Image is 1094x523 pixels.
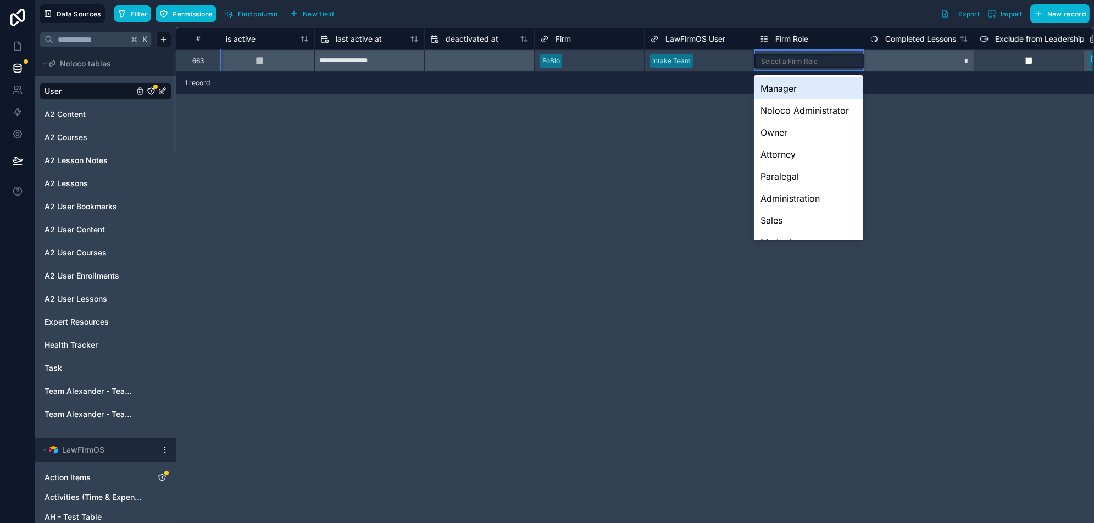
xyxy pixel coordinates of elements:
div: A2 User Enrollments [40,267,171,285]
span: LawFirmOS User [665,34,725,44]
span: Firm Role [775,34,808,44]
button: New field [286,5,338,22]
button: Import [984,4,1026,23]
div: Owner [754,121,863,143]
div: Team Alexander - Teacher Submissions [40,382,171,400]
a: AH - Test Table [45,511,145,522]
button: Find column [221,5,281,22]
span: K [141,36,149,43]
a: A2 User Lessons [45,293,134,304]
a: New record [1026,4,1090,23]
span: A2 User Lessons [45,293,107,304]
span: last active at [336,34,382,44]
div: # [185,35,212,43]
div: A2 User Content [40,221,171,238]
span: Noloco tables [60,58,111,69]
span: A2 User Enrollments [45,270,119,281]
div: Noloco Administrator [754,99,863,121]
a: Permissions [156,5,220,22]
span: Data Sources [57,10,101,18]
div: 663 [192,57,204,65]
span: AH - Test Table [45,511,102,522]
div: A2 Lessons [40,175,171,192]
a: Expert Resources [45,316,134,327]
span: A2 User Bookmarks [45,201,117,212]
a: A2 Lessons [45,178,134,189]
span: A2 Courses [45,132,87,143]
span: Health Tracker [45,340,98,350]
span: Export [958,10,980,18]
span: Find column [238,10,277,18]
div: Marketing [754,231,863,253]
span: Task [45,363,62,374]
span: New record [1047,10,1086,18]
span: Completed Lessons [885,34,956,44]
a: A2 User Courses [45,247,134,258]
button: Noloco tables [40,56,165,71]
div: Action Items [40,469,171,486]
a: Team Alexander - Teachers [45,409,134,420]
img: Airtable Logo [49,446,58,454]
span: User [45,86,62,97]
span: is active [226,34,256,44]
span: A2 User Courses [45,247,107,258]
div: Intake Team [652,56,691,66]
button: Filter [114,5,152,22]
span: LawFirmOS [62,444,104,455]
button: New record [1030,4,1090,23]
div: Paralegal [754,165,863,187]
div: Manager [754,77,863,99]
span: Permissions [173,10,212,18]
div: Health Tracker [40,336,171,354]
span: A2 User Content [45,224,105,235]
div: FoBlo [542,56,560,66]
a: Task [45,363,134,374]
a: A2 User Bookmarks [45,201,134,212]
a: A2 Courses [45,132,134,143]
button: Data Sources [40,4,105,23]
div: A2 Content [40,105,171,123]
a: A2 User Content [45,224,134,235]
div: Activities (Time & Expenses) [40,488,171,506]
span: A2 Content [45,109,86,120]
span: A2 Lesson Notes [45,155,108,166]
span: Expert Resources [45,316,109,327]
div: A2 Lesson Notes [40,152,171,169]
span: A2 Lessons [45,178,88,189]
span: Firm [556,34,571,44]
div: A2 User Courses [40,244,171,261]
span: New field [303,10,334,18]
div: Team Alexander - Teachers [40,405,171,423]
span: Action Items [45,472,91,483]
a: Action Items [45,472,145,483]
div: Expert Resources [40,313,171,331]
a: Team Alexander - Teacher Submissions [45,386,134,397]
span: 1 record [185,79,210,87]
button: Permissions [156,5,216,22]
span: deactivated at [446,34,498,44]
div: Administration [754,187,863,209]
div: A2 User Lessons [40,290,171,308]
button: Export [937,4,984,23]
span: Filter [131,10,148,18]
div: Task [40,359,171,377]
div: A2 Courses [40,129,171,146]
a: User [45,86,134,97]
a: Health Tracker [45,340,134,350]
div: Sales [754,209,863,231]
div: Select a Firm Role [761,57,818,66]
a: A2 User Enrollments [45,270,134,281]
a: Activities (Time & Expenses) [45,492,145,503]
div: Attorney [754,143,863,165]
a: A2 Content [45,109,134,120]
div: User [40,82,171,100]
a: A2 Lesson Notes [45,155,134,166]
button: Airtable LogoLawFirmOS [40,442,156,458]
div: A2 User Bookmarks [40,198,171,215]
span: Import [1001,10,1022,18]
